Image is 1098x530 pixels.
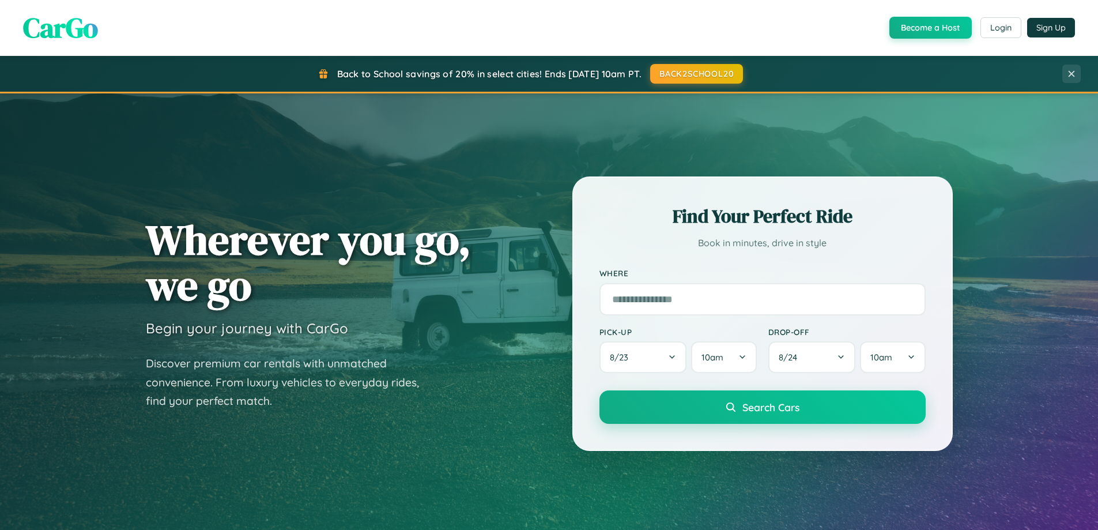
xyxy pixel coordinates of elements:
button: Login [980,17,1021,38]
p: Book in minutes, drive in style [599,235,926,251]
button: Become a Host [889,17,972,39]
button: 8/24 [768,341,856,373]
span: Back to School savings of 20% in select cities! Ends [DATE] 10am PT. [337,68,642,80]
span: CarGo [23,9,98,47]
span: 8 / 23 [610,352,634,363]
span: Search Cars [742,401,799,414]
button: 8/23 [599,341,687,373]
button: BACK2SCHOOL20 [650,64,743,84]
label: Drop-off [768,327,926,337]
span: 8 / 24 [779,352,803,363]
label: Where [599,269,926,279]
h2: Find Your Perfect Ride [599,204,926,229]
h1: Wherever you go, we go [146,217,471,308]
span: 10am [701,352,723,363]
h3: Begin your journey with CarGo [146,319,348,337]
p: Discover premium car rentals with unmatched convenience. From luxury vehicles to everyday rides, ... [146,354,434,411]
span: 10am [870,352,892,363]
button: 10am [860,341,925,373]
label: Pick-up [599,327,757,337]
button: Sign Up [1027,18,1075,37]
button: 10am [691,341,756,373]
button: Search Cars [599,390,926,424]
